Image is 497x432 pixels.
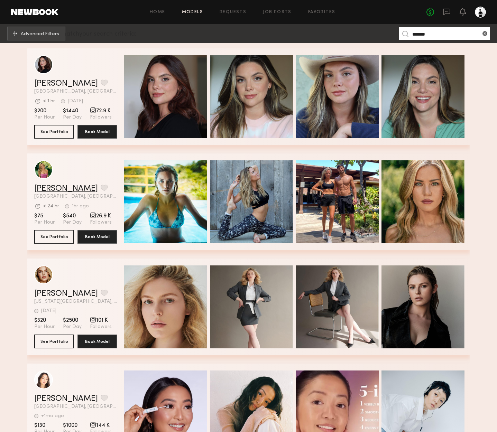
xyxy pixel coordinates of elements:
[34,125,74,139] button: See Portfolio
[308,10,335,15] a: Favorites
[43,99,55,104] div: < 1 hr
[63,422,82,429] span: $1000
[220,10,246,15] a: Requests
[34,194,117,199] span: [GEOGRAPHIC_DATA], [GEOGRAPHIC_DATA]
[34,219,55,226] span: Per Hour
[7,27,65,40] button: Advanced Filters
[150,10,165,15] a: Home
[90,324,112,330] span: Followers
[34,114,55,121] span: Per Hour
[263,10,292,15] a: Job Posts
[77,335,117,348] button: Book Model
[72,204,89,209] div: 1hr ago
[34,422,55,429] span: $130
[34,89,117,94] span: [GEOGRAPHIC_DATA], [GEOGRAPHIC_DATA]
[34,185,98,193] a: [PERSON_NAME]
[34,395,98,403] a: [PERSON_NAME]
[34,317,55,324] span: $320
[34,404,117,409] span: [GEOGRAPHIC_DATA], [GEOGRAPHIC_DATA]
[34,213,55,219] span: $75
[34,79,98,88] a: [PERSON_NAME]
[63,107,82,114] span: $1440
[63,213,82,219] span: $540
[21,32,59,37] span: Advanced Filters
[34,290,98,298] a: [PERSON_NAME]
[90,114,112,121] span: Followers
[90,317,112,324] span: 101 K
[34,299,117,304] span: [US_STATE][GEOGRAPHIC_DATA], [GEOGRAPHIC_DATA]
[34,107,55,114] span: $200
[41,309,56,313] div: [DATE]
[41,414,64,419] div: +1mo ago
[34,230,74,244] button: See Portfolio
[90,107,112,114] span: 72.9 K
[77,125,117,139] button: Book Model
[63,219,82,226] span: Per Day
[63,317,82,324] span: $2500
[77,230,117,244] button: Book Model
[43,204,59,209] div: < 24 hr
[34,335,74,348] button: See Portfolio
[90,219,112,226] span: Followers
[34,324,55,330] span: Per Hour
[90,422,112,429] span: 144 K
[182,10,203,15] a: Models
[63,324,82,330] span: Per Day
[68,99,83,104] div: [DATE]
[63,114,82,121] span: Per Day
[90,213,112,219] span: 26.9 K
